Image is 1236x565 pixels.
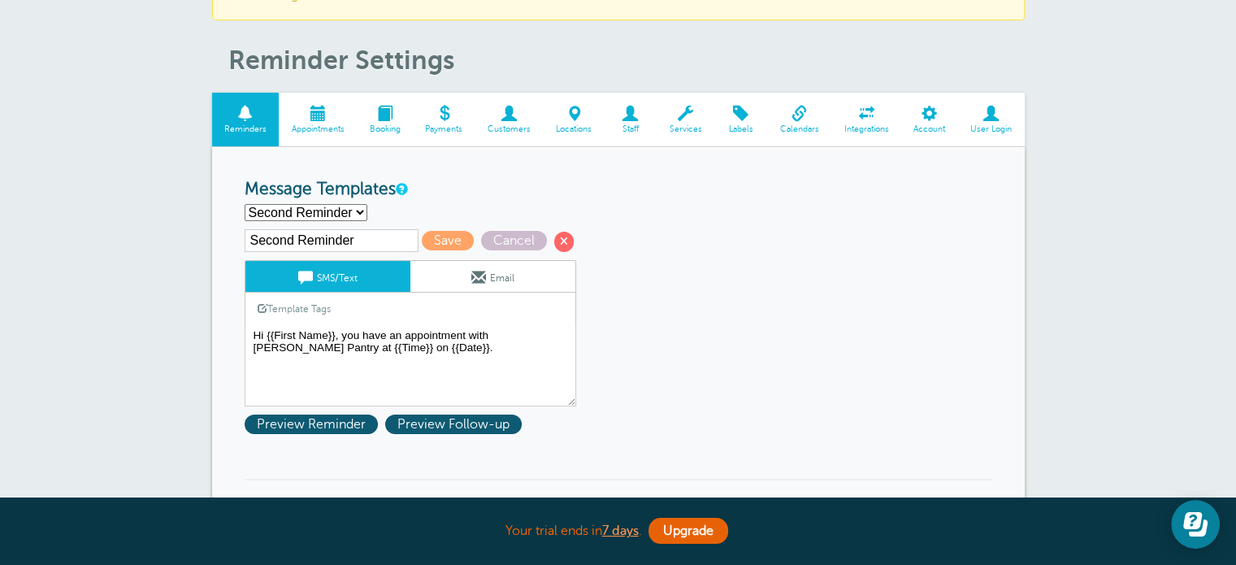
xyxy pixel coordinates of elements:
a: User Login [958,93,1025,147]
span: Cancel [481,231,547,250]
h1: Reminder Settings [228,45,1025,76]
span: User Login [966,124,1017,134]
span: Preview Reminder [245,415,378,434]
a: This is the wording for your reminder and follow-up messages. You can create multiple templates i... [396,184,405,194]
a: Customers [475,93,544,147]
span: Preview Follow-up [385,415,522,434]
span: Locations [552,124,596,134]
h3: Message Sequences [245,479,992,525]
a: Save [422,233,481,248]
a: Account [901,93,958,147]
a: Integrations [831,93,901,147]
span: Account [909,124,950,134]
span: Calendars [775,124,823,134]
h3: Message Templates [245,180,992,200]
a: Calendars [767,93,831,147]
a: Upgrade [648,518,728,544]
span: Payments [421,124,467,134]
span: Booking [365,124,405,134]
span: Appointments [287,124,349,134]
iframe: Resource center [1171,500,1220,549]
span: Save [422,231,474,250]
input: Template Name [245,229,419,252]
a: Labels [714,93,767,147]
a: Booking [357,93,413,147]
a: SMS/Text [245,261,410,292]
span: Staff [612,124,648,134]
a: Cancel [481,233,554,248]
span: Services [665,124,706,134]
a: Payments [413,93,475,147]
textarea: Hi {{First Name}}, your delivery with [PERSON_NAME] Pantry has been scheduled between {{Time}} & ... [245,325,576,406]
span: Customers [484,124,536,134]
a: Appointments [279,93,357,147]
a: Preview Reminder [245,417,385,432]
a: Preview Follow-up [385,417,526,432]
div: Your trial ends in . [212,514,1025,549]
span: Integrations [839,124,893,134]
a: 7 days [602,524,639,538]
span: Reminders [220,124,271,134]
a: Locations [544,93,605,147]
a: Staff [604,93,657,147]
a: Email [410,261,575,292]
a: Services [657,93,714,147]
span: Labels [722,124,759,134]
a: Template Tags [245,293,343,324]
